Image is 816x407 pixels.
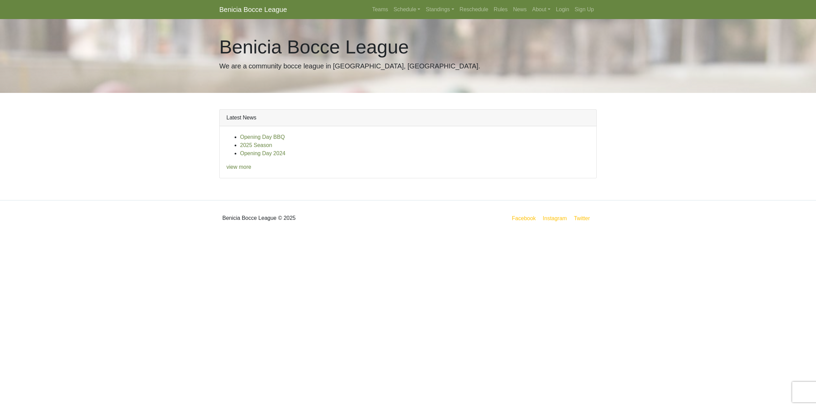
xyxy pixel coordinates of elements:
[240,142,272,148] a: 2025 Season
[572,3,597,16] a: Sign Up
[219,3,287,16] a: Benicia Bocce League
[510,3,529,16] a: News
[511,214,537,223] a: Facebook
[219,61,597,71] p: We are a community bocce league in [GEOGRAPHIC_DATA], [GEOGRAPHIC_DATA].
[529,3,553,16] a: About
[220,110,596,126] div: Latest News
[240,150,285,156] a: Opening Day 2024
[240,134,285,140] a: Opening Day BBQ
[391,3,423,16] a: Schedule
[553,3,572,16] a: Login
[573,214,595,223] a: Twitter
[219,35,597,58] h1: Benicia Bocce League
[214,206,408,230] div: Benicia Bocce League © 2025
[423,3,457,16] a: Standings
[541,214,568,223] a: Instagram
[226,164,251,170] a: view more
[491,3,510,16] a: Rules
[369,3,391,16] a: Teams
[457,3,491,16] a: Reschedule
